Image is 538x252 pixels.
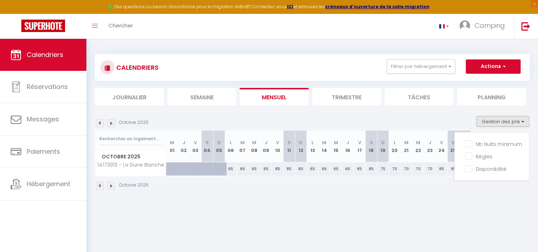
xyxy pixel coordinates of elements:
abbr: S [206,139,209,146]
span: 14173913 - La Dune Blanche [96,162,164,168]
abbr: J [428,139,431,146]
span: Chercher [108,22,133,29]
span: Réservations [27,82,68,91]
div: 65 [260,162,272,175]
div: 85 [447,162,459,175]
th: 21 [400,131,412,162]
img: logout [521,22,530,31]
div: 65 [225,162,236,175]
span: Camping [475,21,505,30]
abbr: S [369,139,373,146]
input: Rechercher un logement... [99,132,162,145]
p: Octobre 2025 [119,182,149,189]
abbr: V [276,139,279,146]
abbr: J [264,139,267,146]
th: 19 [377,131,389,162]
abbr: M [416,139,420,146]
div: 75 [377,162,389,175]
div: 80 [295,162,307,175]
div: 65 [319,162,330,175]
div: 85 [272,162,283,175]
span: Hébergement [27,179,70,188]
th: 17 [354,131,366,162]
th: 09 [260,131,272,162]
th: 29 [494,131,506,162]
span: Paiements [27,147,60,156]
th: 02 [178,131,190,162]
abbr: D [217,139,221,146]
img: Super Booking [21,20,65,32]
a: ... Camping [454,14,514,39]
th: 14 [319,131,330,162]
th: 25 [447,131,459,162]
div: 65 [248,162,260,175]
abbr: L [394,139,396,146]
abbr: M [240,139,245,146]
div: 70 [389,162,400,175]
th: 18 [365,131,377,162]
abbr: M [334,139,338,146]
abbr: J [346,139,349,146]
img: ... [459,20,470,31]
div: 85 [283,162,295,175]
li: Tâches [385,88,454,105]
div: 85 [354,162,366,175]
abbr: V [358,139,361,146]
th: 13 [307,131,319,162]
div: 65 [342,162,354,175]
th: 04 [201,131,213,162]
th: 28 [483,131,494,162]
li: Trimestre [312,88,381,105]
abbr: M [322,139,326,146]
abbr: L [230,139,232,146]
div: 70 [400,162,412,175]
abbr: L [311,139,314,146]
div: 85 [436,162,447,175]
abbr: S [452,139,455,146]
th: 15 [330,131,342,162]
span: Messages [27,115,59,124]
abbr: M [252,139,256,146]
th: 12 [295,131,307,162]
a: ICI [287,4,293,10]
th: 11 [283,131,295,162]
h3: CALENDRIERS [114,59,159,75]
div: 70 [412,162,424,175]
th: 10 [272,131,283,162]
th: 20 [389,131,400,162]
th: 23 [424,131,436,162]
a: créneaux d'ouverture de la salle migration [325,4,430,10]
abbr: M [170,139,174,146]
th: 24 [436,131,447,162]
th: 30 [506,131,518,162]
th: 31 [518,131,529,162]
li: Mensuel [240,88,309,105]
th: 22 [412,131,424,162]
span: Calendriers [27,50,63,59]
button: Gestion des prix [476,116,529,127]
th: 01 [166,131,178,162]
th: 07 [236,131,248,162]
abbr: J [182,139,185,146]
a: Chercher [103,14,138,39]
th: 05 [213,131,225,162]
abbr: D [381,139,385,146]
abbr: M [404,139,409,146]
th: 06 [225,131,236,162]
span: Octobre 2025 [95,152,166,162]
abbr: S [288,139,291,146]
div: 65 [236,162,248,175]
p: Octobre 2025 [119,119,149,126]
div: 85 [365,162,377,175]
li: Semaine [167,88,236,105]
abbr: V [194,139,197,146]
li: Planning [457,88,526,105]
div: 65 [330,162,342,175]
div: 65 [307,162,319,175]
th: 27 [471,131,483,162]
abbr: V [440,139,443,146]
th: 08 [248,131,260,162]
button: Actions [466,59,521,74]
